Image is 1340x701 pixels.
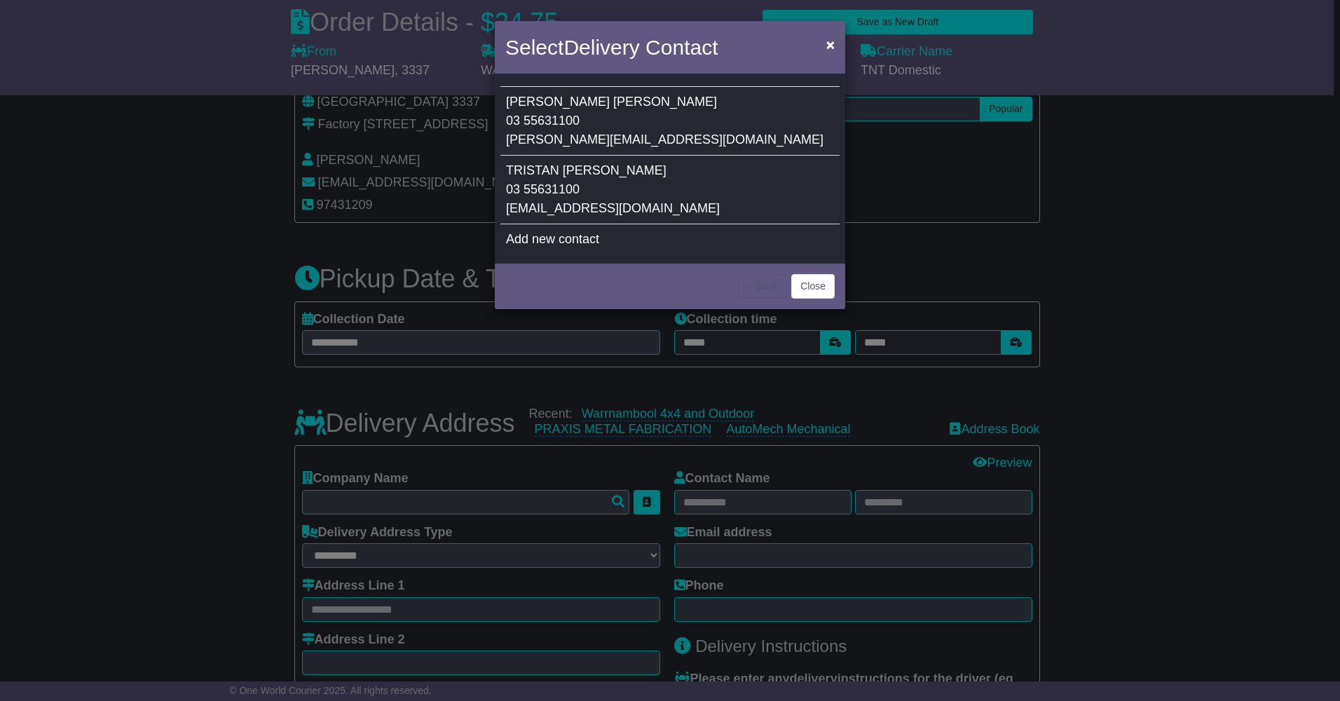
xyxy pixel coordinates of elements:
[645,36,718,59] span: Contact
[826,36,835,53] span: ×
[563,36,639,59] span: Delivery
[505,32,718,63] h4: Select
[506,182,580,196] span: 03 55631100
[506,95,610,109] span: [PERSON_NAME]
[613,95,717,109] span: [PERSON_NAME]
[506,163,559,177] span: TRISTAN
[506,232,599,246] span: Add new contact
[791,274,835,299] button: Close
[738,274,786,299] button: < Back
[506,132,823,147] span: [PERSON_NAME][EMAIL_ADDRESS][DOMAIN_NAME]
[819,30,842,59] button: Close
[506,114,580,128] span: 03 55631100
[506,201,720,215] span: [EMAIL_ADDRESS][DOMAIN_NAME]
[563,163,666,177] span: [PERSON_NAME]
